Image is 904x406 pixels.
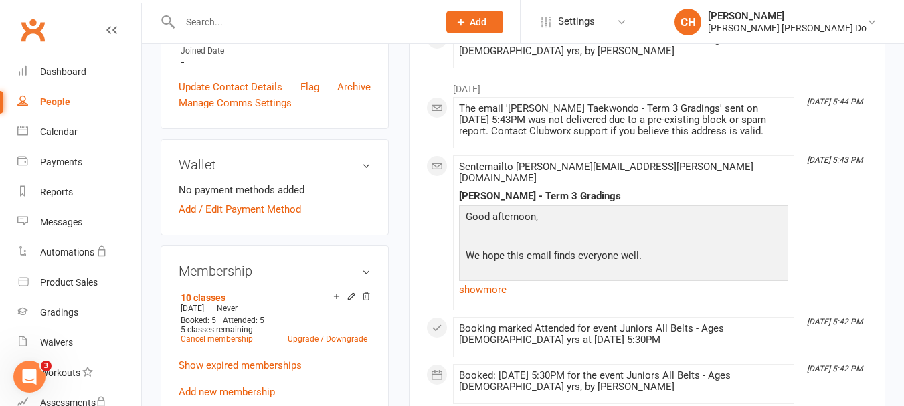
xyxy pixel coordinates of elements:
[179,157,371,172] h3: Wallet
[17,298,141,328] a: Gradings
[181,316,216,325] span: Booked: 5
[426,75,868,96] li: [DATE]
[181,56,371,68] strong: -
[17,237,141,268] a: Automations
[40,337,73,348] div: Waivers
[179,79,282,95] a: Update Contact Details
[181,325,253,334] span: 5 classes remaining
[179,386,275,398] a: Add new membership
[462,209,785,228] p: Good afternoon,
[17,358,141,388] a: Workouts
[459,161,753,184] span: Sent email to [PERSON_NAME][EMAIL_ADDRESS][PERSON_NAME][DOMAIN_NAME]
[40,157,82,167] div: Payments
[179,182,371,198] li: No payment methods added
[674,9,701,35] div: CH
[807,364,863,373] i: [DATE] 5:42 PM
[288,334,367,344] a: Upgrade / Downgrade
[17,87,141,117] a: People
[181,304,204,313] span: [DATE]
[337,79,371,95] a: Archive
[459,280,788,299] a: show more
[40,307,78,318] div: Gradings
[459,191,788,202] div: [PERSON_NAME] - Term 3 Gradings
[17,207,141,237] a: Messages
[17,117,141,147] a: Calendar
[470,17,486,27] span: Add
[13,361,46,393] iframe: Intercom live chat
[807,317,863,326] i: [DATE] 5:42 PM
[17,147,141,177] a: Payments
[179,201,301,217] a: Add / Edit Payment Method
[40,217,82,227] div: Messages
[40,126,78,137] div: Calendar
[181,292,225,303] a: 10 classes
[40,96,70,107] div: People
[17,268,141,298] a: Product Sales
[181,334,253,344] a: Cancel membership
[179,95,292,111] a: Manage Comms Settings
[459,103,788,137] div: The email '[PERSON_NAME] Taekwondo - Term 3 Gradings' sent on [DATE] 5:43PM was not delivered due...
[176,13,429,31] input: Search...
[300,79,319,95] a: Flag
[17,57,141,87] a: Dashboard
[17,328,141,358] a: Waivers
[807,155,863,165] i: [DATE] 5:43 PM
[459,370,788,393] div: Booked: [DATE] 5:30PM for the event Juniors All Belts - Ages [DEMOGRAPHIC_DATA] yrs, by [PERSON_N...
[558,7,595,37] span: Settings
[459,34,788,57] div: Booked: [DATE] 5:30PM for the event Juniors All Belts - Ages [DEMOGRAPHIC_DATA] yrs, by [PERSON_N...
[177,303,371,314] div: —
[708,22,867,34] div: [PERSON_NAME] [PERSON_NAME] Do
[181,45,371,58] div: Joined Date
[179,264,371,278] h3: Membership
[446,11,503,33] button: Add
[217,304,238,313] span: Never
[223,316,264,325] span: Attended: 5
[17,177,141,207] a: Reports
[41,361,52,371] span: 3
[462,247,785,267] p: We hope this email finds everyone well.
[40,66,86,77] div: Dashboard
[459,323,788,346] div: Booking marked Attended for event Juniors All Belts - Ages [DEMOGRAPHIC_DATA] yrs at [DATE] 5:30PM
[708,10,867,22] div: [PERSON_NAME]
[40,277,98,288] div: Product Sales
[40,247,94,258] div: Automations
[179,359,302,371] a: Show expired memberships
[807,97,863,106] i: [DATE] 5:44 PM
[16,13,50,47] a: Clubworx
[40,187,73,197] div: Reports
[40,367,80,378] div: Workouts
